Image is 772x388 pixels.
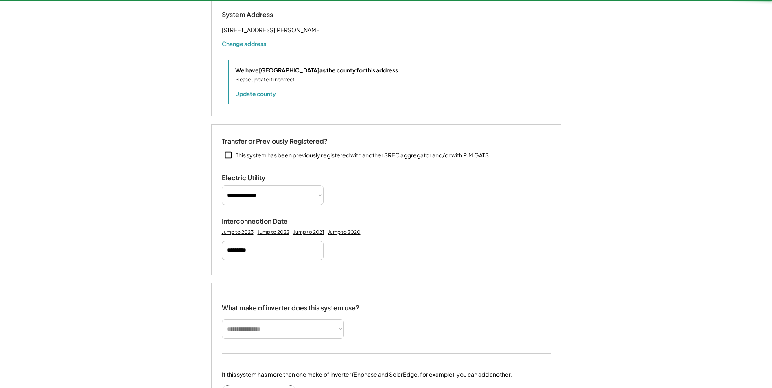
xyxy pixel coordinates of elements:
div: Transfer or Previously Registered? [222,137,328,146]
div: Interconnection Date [222,217,303,226]
div: Electric Utility [222,174,303,182]
u: [GEOGRAPHIC_DATA] [259,66,319,74]
div: Jump to 2021 [293,229,324,235]
button: Update county [235,89,276,98]
div: What make of inverter does this system use? [222,296,359,314]
button: Change address [222,39,266,48]
div: If this system has more than one make of inverter (Enphase and SolarEdge, for example), you can a... [222,370,512,379]
div: This system has been previously registered with another SREC aggregator and/or with PJM GATS [236,151,489,159]
div: We have as the county for this address [235,66,398,74]
div: Jump to 2022 [258,229,289,235]
div: Please update if incorrect. [235,76,296,83]
div: System Address [222,11,303,19]
div: [STREET_ADDRESS][PERSON_NAME] [222,25,321,35]
div: Jump to 2023 [222,229,254,235]
div: Jump to 2020 [328,229,361,235]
